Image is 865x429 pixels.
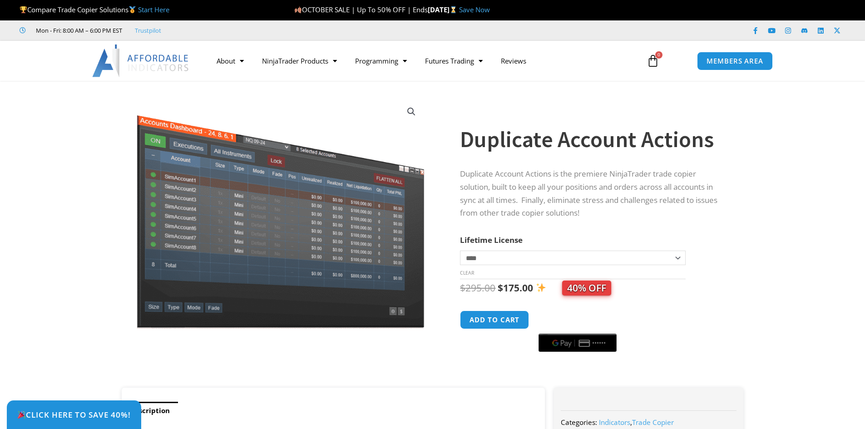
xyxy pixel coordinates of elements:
img: Screenshot 2024-08-26 15414455555 [134,97,426,329]
span: Compare Trade Copier Solutions [20,5,169,14]
a: Start Here [138,5,169,14]
span: 0 [655,51,662,59]
img: 🎉 [18,411,25,419]
nav: Menu [208,50,636,71]
button: Buy with GPay [539,334,617,352]
img: ⌛ [450,6,457,13]
a: Programming [346,50,416,71]
span: Click Here to save 40%! [17,411,131,419]
p: Duplicate Account Actions is the premiere NinjaTrader trade copier solution, built to keep all yo... [460,168,725,220]
a: Clear options [460,270,474,276]
img: LogoAI | Affordable Indicators – NinjaTrader [92,44,190,77]
a: 0 [633,48,673,74]
strong: [DATE] [428,5,459,14]
label: Lifetime License [460,235,523,245]
span: 40% OFF [562,281,611,296]
bdi: 175.00 [498,281,533,294]
span: Mon - Fri: 8:00 AM – 6:00 PM EST [34,25,122,36]
span: $ [460,281,465,294]
img: 🍂 [295,6,302,13]
text: •••••• [593,340,606,346]
a: View full-screen image gallery [403,104,420,120]
button: Add to cart [460,311,529,329]
span: $ [498,281,503,294]
span: OCTOBER SALE | Up To 50% OFF | Ends [294,5,428,14]
h1: Duplicate Account Actions [460,123,725,155]
a: Trustpilot [135,25,161,36]
img: 🏆 [20,6,27,13]
img: ✨ [536,283,546,292]
a: NinjaTrader Products [253,50,346,71]
a: About [208,50,253,71]
bdi: 295.00 [460,281,495,294]
a: MEMBERS AREA [697,52,773,70]
a: 🎉Click Here to save 40%! [7,400,141,429]
a: Futures Trading [416,50,492,71]
a: Save Now [459,5,490,14]
img: 🥇 [129,6,136,13]
iframe: Secure express checkout frame [537,309,618,331]
span: MEMBERS AREA [707,58,763,64]
a: Reviews [492,50,535,71]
